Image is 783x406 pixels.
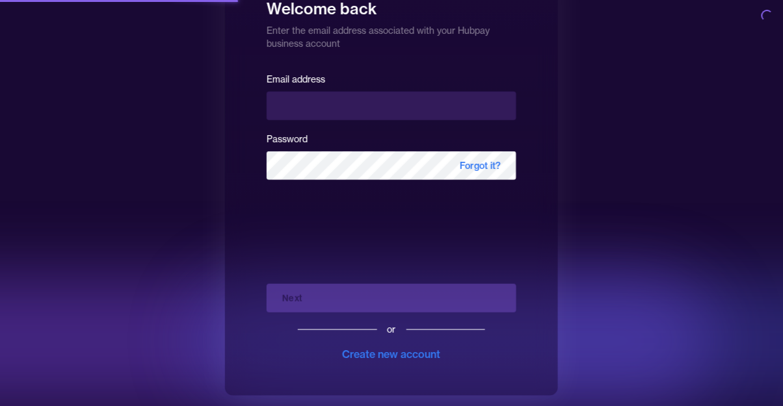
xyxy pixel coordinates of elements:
[267,73,325,85] label: Email address
[343,346,441,362] div: Create new account
[444,151,516,180] span: Forgot it?
[388,323,396,336] div: or
[267,19,516,50] p: Enter the email address associated with your Hubpay business account
[267,133,308,145] label: Password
